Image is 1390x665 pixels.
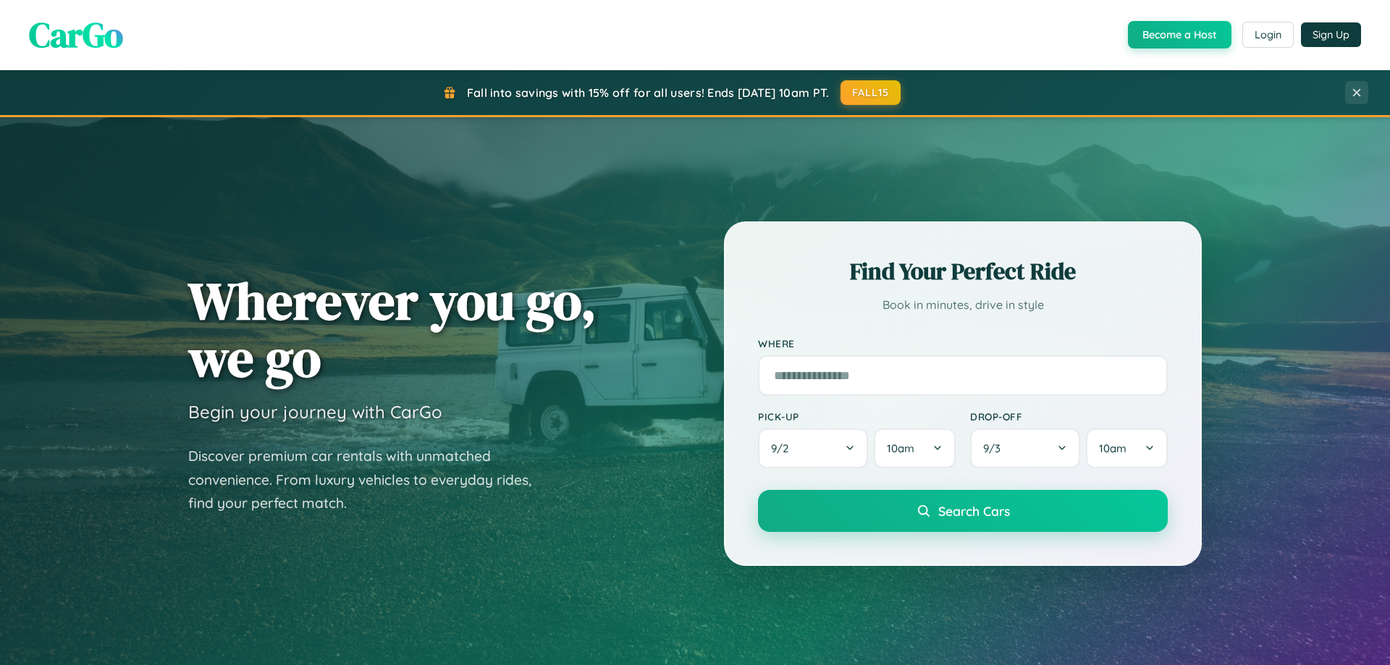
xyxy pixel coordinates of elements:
[758,255,1168,287] h2: Find Your Perfect Ride
[887,441,914,455] span: 10am
[1128,21,1231,48] button: Become a Host
[983,441,1008,455] span: 9 / 3
[758,490,1168,532] button: Search Cars
[1099,441,1126,455] span: 10am
[771,441,796,455] span: 9 / 2
[970,410,1168,423] label: Drop-off
[841,80,901,105] button: FALL15
[1086,428,1168,468] button: 10am
[188,444,550,515] p: Discover premium car rentals with unmatched convenience. From luxury vehicles to everyday rides, ...
[1242,22,1294,48] button: Login
[970,428,1080,468] button: 9/3
[188,272,597,386] h1: Wherever you go, we go
[758,295,1168,315] p: Book in minutes, drive in style
[188,401,442,423] h3: Begin your journey with CarGo
[467,85,830,100] span: Fall into savings with 15% off for all users! Ends [DATE] 10am PT.
[758,410,956,423] label: Pick-up
[758,428,868,468] button: 9/2
[758,337,1168,350] label: Where
[874,428,956,468] button: 10am
[938,503,1010,519] span: Search Cars
[29,11,123,59] span: CarGo
[1301,22,1361,47] button: Sign Up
